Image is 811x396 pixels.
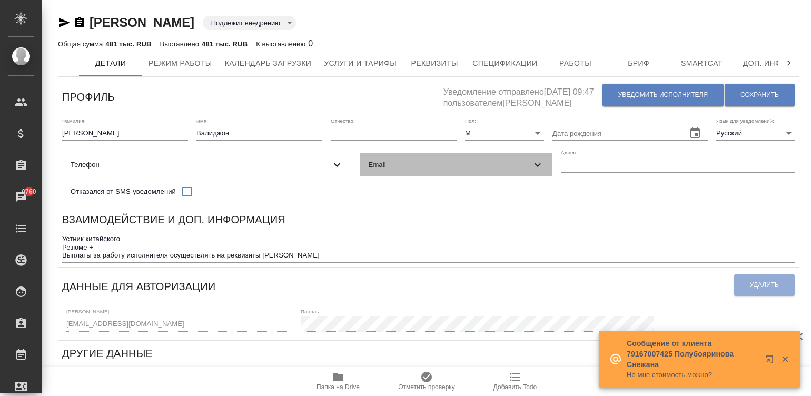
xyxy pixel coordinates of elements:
[62,118,86,123] label: Фамилия:
[740,57,790,70] span: Доп. инфо
[58,16,71,29] button: Скопировать ссылку для ЯМессенджера
[740,91,779,100] span: Сохранить
[677,57,727,70] span: Smartcat
[15,186,42,197] span: 9760
[58,40,105,48] p: Общая сумма
[716,126,795,141] div: Русский
[3,184,39,210] a: 9760
[561,150,577,155] label: Адрес:
[62,211,285,228] h6: Взаимодействие и доп. информация
[301,309,320,314] label: Пароль:
[627,338,758,370] p: Сообщение от клиента 79167007425 Полубояринова Снежана
[331,118,355,123] label: Отчество:
[71,160,331,170] span: Телефон
[627,370,758,380] p: Но мне стоимость можно?
[602,84,724,106] button: Уведомить исполнителя
[105,40,151,48] p: 481 тыс. RUB
[443,81,602,109] h5: Уведомление отправлено [DATE] 09:47 пользователем [PERSON_NAME]
[471,367,559,396] button: Добавить Todo
[398,383,454,391] span: Отметить проверку
[465,118,476,123] label: Пол:
[73,16,86,29] button: Скопировать ссылку
[85,57,136,70] span: Детали
[369,160,532,170] span: Email
[725,84,795,106] button: Сохранить
[759,349,784,374] button: Открыть в новой вкладке
[614,57,664,70] span: Бриф
[716,118,774,123] label: Язык для уведомлений:
[202,40,248,48] p: 481 тыс. RUB
[208,18,283,27] button: Подлежит внедрению
[160,40,202,48] p: Выставлено
[62,345,153,362] h6: Другие данные
[550,57,601,70] span: Работы
[66,309,111,314] label: [PERSON_NAME]:
[493,383,537,391] span: Добавить Todo
[90,15,194,29] a: [PERSON_NAME]
[324,57,397,70] span: Услуги и тарифы
[196,118,208,123] label: Имя:
[360,153,553,176] div: Email
[71,186,176,197] span: Отказался от SMS-уведомлений
[774,354,796,364] button: Закрыть
[203,16,296,30] div: Подлежит внедрению
[472,57,537,70] span: Спецификации
[62,278,215,295] h6: Данные для авторизации
[62,88,115,105] h6: Профиль
[256,37,313,50] div: 0
[317,383,360,391] span: Папка на Drive
[225,57,312,70] span: Календарь загрузки
[294,367,382,396] button: Папка на Drive
[149,57,212,70] span: Режим работы
[409,57,460,70] span: Реквизиты
[382,367,471,396] button: Отметить проверку
[465,126,544,141] div: М
[62,153,352,176] div: Телефон
[62,235,795,259] textarea: Устник китайского Резюме + Выплаты за работу исполнителя осуществлять на реквизиты [PERSON_NAME]
[618,91,708,100] span: Уведомить исполнителя
[256,40,308,48] p: К выставлению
